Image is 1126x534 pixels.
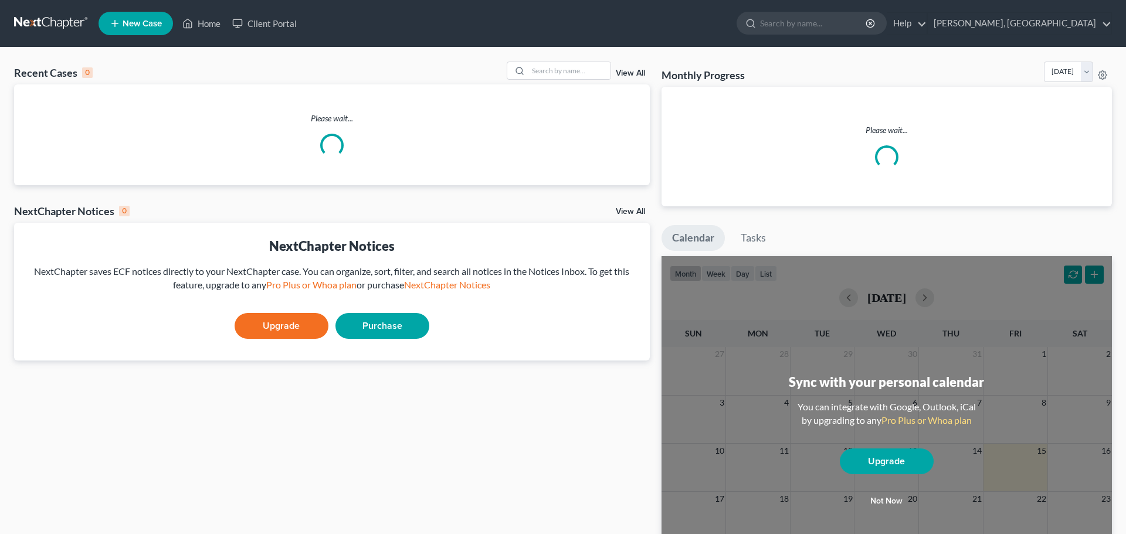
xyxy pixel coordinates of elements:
a: Tasks [730,225,776,251]
p: Please wait... [14,113,650,124]
a: Calendar [662,225,725,251]
div: NextChapter Notices [23,237,640,255]
a: Pro Plus or Whoa plan [881,414,972,426]
div: NextChapter Notices [14,204,130,218]
h3: Monthly Progress [662,68,745,82]
a: NextChapter Notices [404,279,490,290]
a: Home [177,13,226,34]
div: 0 [82,67,93,78]
a: Upgrade [840,448,934,474]
a: Help [887,13,927,34]
input: Search by name... [528,62,611,79]
a: Upgrade [235,313,328,339]
a: [PERSON_NAME], [GEOGRAPHIC_DATA] [928,13,1111,34]
p: Please wait... [671,124,1103,136]
span: New Case [123,19,162,28]
a: Pro Plus or Whoa plan [266,279,357,290]
a: View All [616,208,645,216]
div: 0 [119,206,130,216]
input: Search by name... [760,12,867,34]
a: Client Portal [226,13,303,34]
div: Sync with your personal calendar [789,373,984,391]
div: NextChapter saves ECF notices directly to your NextChapter case. You can organize, sort, filter, ... [23,265,640,292]
div: Recent Cases [14,66,93,80]
div: You can integrate with Google, Outlook, iCal by upgrading to any [793,400,981,427]
a: Purchase [335,313,429,339]
a: View All [616,69,645,77]
button: Not now [840,489,934,513]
